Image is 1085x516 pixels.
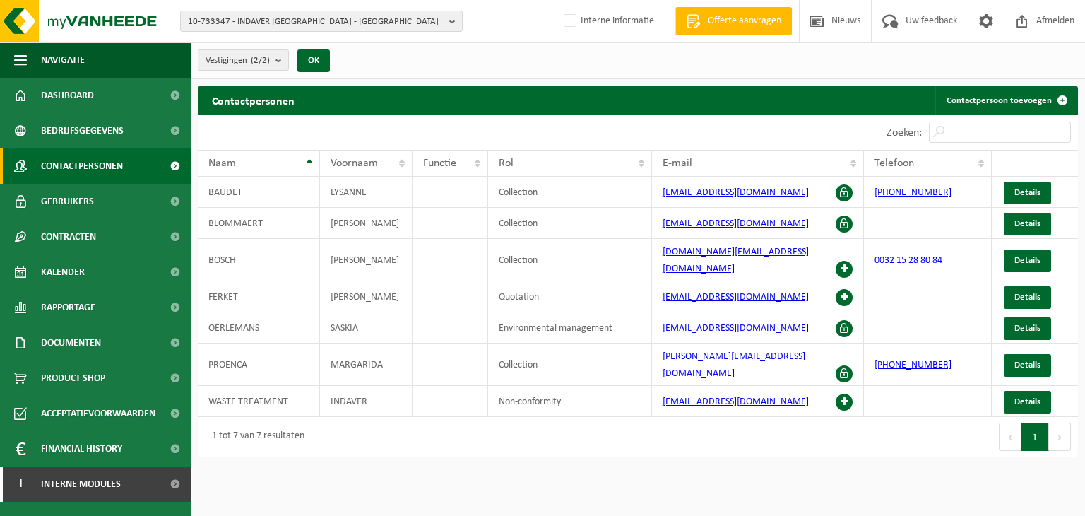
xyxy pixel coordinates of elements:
[198,86,309,114] h2: Contactpersonen
[320,239,413,281] td: [PERSON_NAME]
[663,323,809,334] a: [EMAIL_ADDRESS][DOMAIN_NAME]
[41,113,124,148] span: Bedrijfsgegevens
[320,177,413,208] td: LYSANNE
[488,177,652,208] td: Collection
[1004,182,1051,204] a: Details
[41,148,123,184] span: Contactpersonen
[488,386,652,417] td: Non-conformity
[1014,397,1040,406] span: Details
[488,344,652,386] td: Collection
[41,431,122,467] span: Financial History
[41,467,121,502] span: Interne modules
[488,239,652,281] td: Collection
[320,344,413,386] td: MARGARIDA
[320,281,413,312] td: [PERSON_NAME]
[320,386,413,417] td: INDAVER
[1021,423,1049,451] button: 1
[663,292,809,303] a: [EMAIL_ADDRESS][DOMAIN_NAME]
[1014,256,1040,265] span: Details
[41,78,94,113] span: Dashboard
[874,158,914,169] span: Telefoon
[251,56,270,65] count: (2/2)
[41,396,155,431] span: Acceptatievoorwaarden
[41,184,94,219] span: Gebruikers
[1014,219,1040,228] span: Details
[675,7,792,35] a: Offerte aanvragen
[1004,213,1051,235] a: Details
[41,325,101,360] span: Documenten
[874,187,951,198] a: [PHONE_NUMBER]
[704,14,785,28] span: Offerte aanvragen
[999,423,1021,451] button: Previous
[887,127,922,139] label: Zoeken:
[561,11,654,32] label: Interne informatie
[874,360,951,370] a: [PHONE_NUMBER]
[1014,360,1040,370] span: Details
[41,360,105,396] span: Product Shop
[663,187,809,198] a: [EMAIL_ADDRESS][DOMAIN_NAME]
[297,49,330,72] button: OK
[1004,391,1051,414] a: Details
[1014,188,1040,197] span: Details
[205,424,304,450] div: 1 tot 7 van 7 resultaten
[198,49,289,71] button: Vestigingen(2/2)
[488,208,652,239] td: Collection
[1004,317,1051,340] a: Details
[180,11,463,32] button: 10-733347 - INDAVER [GEOGRAPHIC_DATA] - [GEOGRAPHIC_DATA]
[320,312,413,344] td: SASKIA
[488,312,652,344] td: Environmental management
[208,158,236,169] span: Naam
[1004,250,1051,272] a: Details
[198,344,320,386] td: PROENCA
[663,158,692,169] span: E-mail
[320,208,413,239] td: [PERSON_NAME]
[1014,324,1040,333] span: Details
[198,177,320,208] td: BAUDET
[1004,354,1051,377] a: Details
[499,158,514,169] span: Rol
[198,386,320,417] td: WASTE TREATMENT
[41,254,85,290] span: Kalender
[198,239,320,281] td: BOSCH
[41,290,95,325] span: Rapportage
[663,397,809,407] a: [EMAIL_ADDRESS][DOMAIN_NAME]
[14,467,27,502] span: I
[663,218,809,229] a: [EMAIL_ADDRESS][DOMAIN_NAME]
[874,255,942,266] a: 0032 15 28 80 84
[198,281,320,312] td: FERKET
[663,351,805,379] a: [PERSON_NAME][EMAIL_ADDRESS][DOMAIN_NAME]
[188,11,444,33] span: 10-733347 - INDAVER [GEOGRAPHIC_DATA] - [GEOGRAPHIC_DATA]
[41,42,85,78] span: Navigatie
[935,86,1077,115] a: Contactpersoon toevoegen
[1014,293,1040,302] span: Details
[198,312,320,344] td: OERLEMANS
[41,219,96,254] span: Contracten
[198,208,320,239] td: BLOMMAERT
[663,247,809,274] a: [DOMAIN_NAME][EMAIL_ADDRESS][DOMAIN_NAME]
[331,158,378,169] span: Voornaam
[1049,423,1071,451] button: Next
[488,281,652,312] td: Quotation
[423,158,456,169] span: Functie
[206,50,270,71] span: Vestigingen
[1004,286,1051,309] a: Details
